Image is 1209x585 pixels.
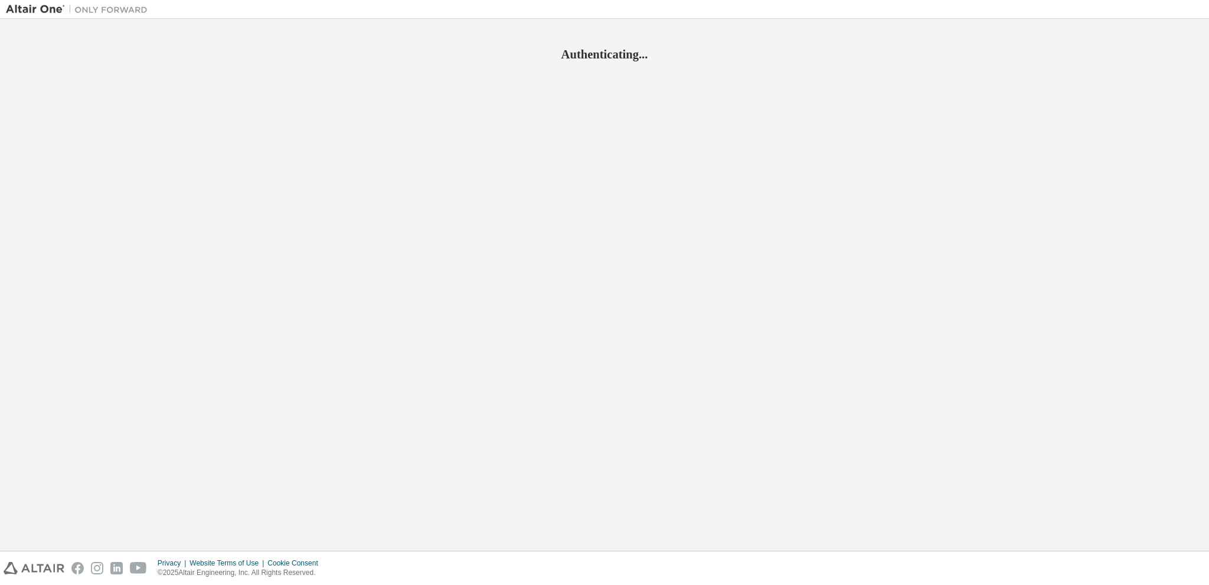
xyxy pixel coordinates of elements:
[110,562,123,574] img: linkedin.svg
[6,4,153,15] img: Altair One
[130,562,147,574] img: youtube.svg
[189,558,267,568] div: Website Terms of Use
[267,558,325,568] div: Cookie Consent
[91,562,103,574] img: instagram.svg
[158,558,189,568] div: Privacy
[4,562,64,574] img: altair_logo.svg
[6,47,1203,62] h2: Authenticating...
[158,568,325,578] p: © 2025 Altair Engineering, Inc. All Rights Reserved.
[71,562,84,574] img: facebook.svg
